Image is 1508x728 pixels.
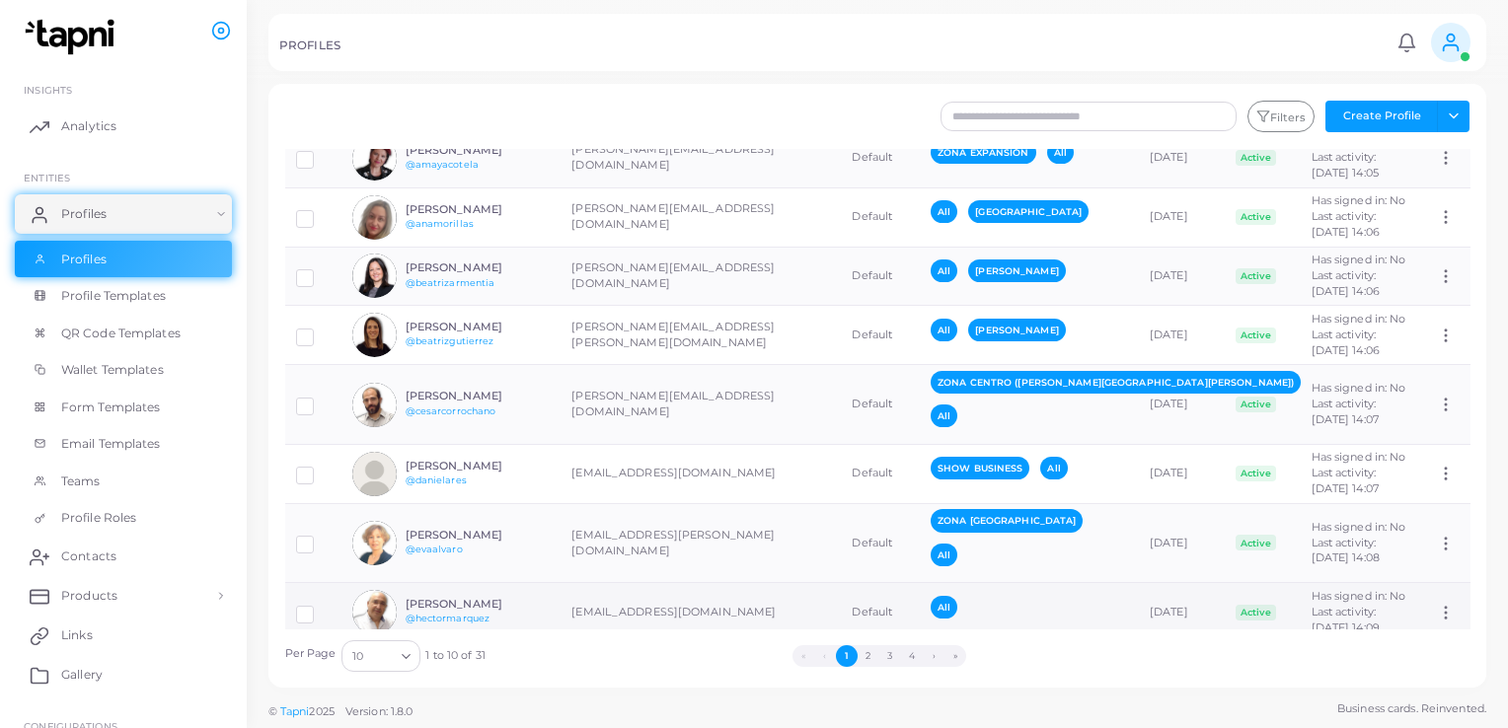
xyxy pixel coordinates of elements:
td: Default [841,128,920,187]
img: avatar [352,452,397,496]
span: Active [1236,605,1277,620]
span: Has signed in: No [1312,253,1406,266]
span: All [931,544,957,566]
td: Default [841,583,920,641]
td: [PERSON_NAME][EMAIL_ADDRESS][DOMAIN_NAME] [561,365,841,445]
span: Active [1236,268,1277,284]
img: logo [18,19,127,55]
span: Last activity: [DATE] 14:09 [1312,605,1380,634]
a: QR Code Templates [15,315,232,352]
img: avatar [352,313,397,357]
td: Default [841,306,920,365]
span: Contacts [61,547,116,565]
span: QR Code Templates [61,325,181,342]
span: 10 [352,646,363,667]
span: Active [1236,209,1277,225]
span: Last activity: [DATE] 14:07 [1312,397,1379,426]
span: Last activity: [DATE] 14:05 [1312,150,1379,180]
input: Search for option [365,645,394,667]
span: Teams [61,473,101,490]
span: Has signed in: No [1312,589,1406,603]
span: ENTITIES [24,172,70,183]
td: [DATE] [1139,583,1225,641]
img: avatar [352,254,397,298]
button: Go to page 2 [858,645,879,667]
a: Products [15,576,232,616]
span: [PERSON_NAME] [968,319,1065,341]
div: Search for option [341,640,420,672]
span: Active [1236,535,1277,550]
img: avatar [352,195,397,240]
td: [PERSON_NAME][EMAIL_ADDRESS][DOMAIN_NAME] [561,247,841,306]
span: Links [61,626,93,644]
td: Default [841,365,920,445]
a: @cesarcorrochano [406,405,496,416]
button: Go to page 4 [901,645,923,667]
span: Active [1236,466,1277,481]
span: 2025 [309,703,334,720]
span: Active [1236,328,1277,343]
span: All [931,259,957,282]
span: Last activity: [DATE] 14:08 [1312,536,1380,565]
span: Products [61,587,117,605]
span: All [931,319,957,341]
span: INSIGHTS [24,84,72,96]
td: [DATE] [1139,187,1225,247]
a: Gallery [15,655,232,694]
span: Has signed in: No [1312,193,1406,207]
span: Last activity: [DATE] 14:07 [1312,466,1379,495]
span: [PERSON_NAME] [968,259,1065,282]
td: [PERSON_NAME][EMAIL_ADDRESS][DOMAIN_NAME] [561,128,841,187]
a: Profiles [15,194,232,234]
a: Form Templates [15,389,232,426]
button: Go to page 3 [879,645,901,667]
a: Contacts [15,537,232,576]
a: @danielares [406,474,467,485]
td: Default [841,503,920,583]
a: Profile Roles [15,499,232,537]
span: All [931,200,957,223]
td: [DATE] [1139,365,1225,445]
td: [EMAIL_ADDRESS][DOMAIN_NAME] [561,444,841,503]
td: Default [841,247,920,306]
button: Go to page 1 [836,645,858,667]
a: Links [15,616,232,655]
span: Analytics [61,117,116,135]
td: [PERSON_NAME][EMAIL_ADDRESS][DOMAIN_NAME] [561,187,841,247]
span: Has signed in: No [1312,381,1406,395]
h6: [PERSON_NAME] [406,144,551,157]
span: ZONA [GEOGRAPHIC_DATA] [931,509,1083,532]
span: ZONA EXPANSIÓN [931,141,1036,164]
button: Go to last page [944,645,966,667]
span: SHOW BUSINESS [931,457,1029,479]
span: All [1047,141,1074,164]
td: [PERSON_NAME][EMAIL_ADDRESS][PERSON_NAME][DOMAIN_NAME] [561,306,841,365]
span: [GEOGRAPHIC_DATA] [968,200,1089,223]
a: @beatrizgutierrez [406,335,494,346]
img: avatar [352,521,397,565]
span: Has signed in: No [1312,312,1406,326]
span: Has signed in: No [1312,450,1406,464]
a: @beatrizarmentia [406,277,495,288]
img: avatar [352,136,397,181]
span: Active [1236,397,1277,412]
h6: [PERSON_NAME] [406,321,551,333]
button: Go to next page [923,645,944,667]
a: @amayacotela [406,159,479,170]
span: Form Templates [61,399,161,416]
h6: [PERSON_NAME] [406,529,551,542]
a: @anamorillas [406,218,474,229]
span: All [1040,457,1067,479]
span: Profile Roles [61,509,136,527]
a: Analytics [15,107,232,146]
h6: [PERSON_NAME] [406,261,551,274]
a: @evaalvaro [406,544,463,554]
h6: [PERSON_NAME] [406,390,551,402]
td: [DATE] [1139,247,1225,306]
td: [DATE] [1139,503,1225,583]
span: Profiles [61,205,107,223]
button: Filters [1247,101,1315,132]
img: avatar [352,383,397,427]
td: [EMAIL_ADDRESS][DOMAIN_NAME] [561,583,841,641]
